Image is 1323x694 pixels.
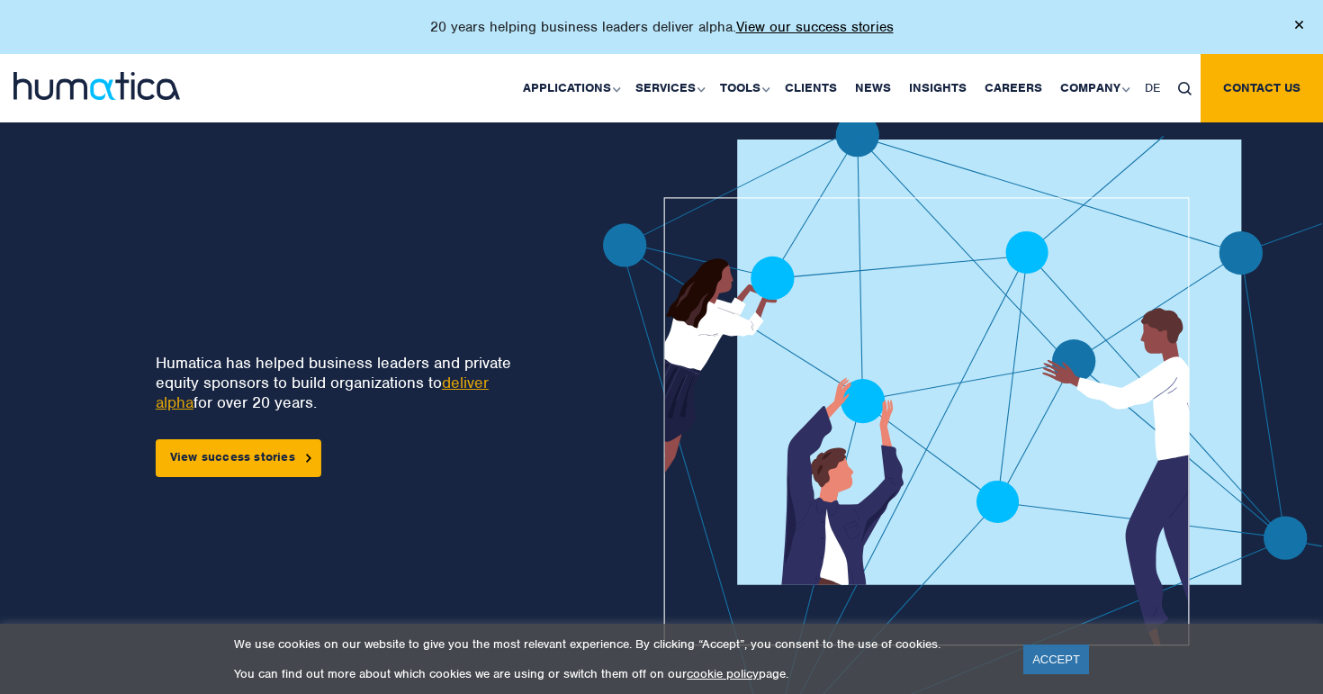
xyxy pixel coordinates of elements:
p: You can find out more about which cookies we are using or switch them off on our page. [234,666,1001,681]
a: News [846,54,900,122]
a: Tools [711,54,776,122]
a: DE [1136,54,1169,122]
a: Insights [900,54,976,122]
p: Humatica has helped business leaders and private equity sponsors to build organizations to for ov... [156,353,543,412]
a: ACCEPT [1023,644,1089,674]
a: Applications [514,54,626,122]
p: We use cookies on our website to give you the most relevant experience. By clicking “Accept”, you... [234,636,1001,652]
span: DE [1145,80,1160,95]
a: deliver alpha [156,373,489,412]
a: Careers [976,54,1051,122]
a: Company [1051,54,1136,122]
img: arrowicon [306,454,311,462]
a: Services [626,54,711,122]
a: View success stories [156,439,321,477]
a: View our success stories [736,18,894,36]
img: logo [13,72,180,100]
p: 20 years helping business leaders deliver alpha. [430,18,894,36]
a: cookie policy [687,666,759,681]
a: Contact us [1201,54,1323,122]
a: Clients [776,54,846,122]
img: search_icon [1178,82,1192,95]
